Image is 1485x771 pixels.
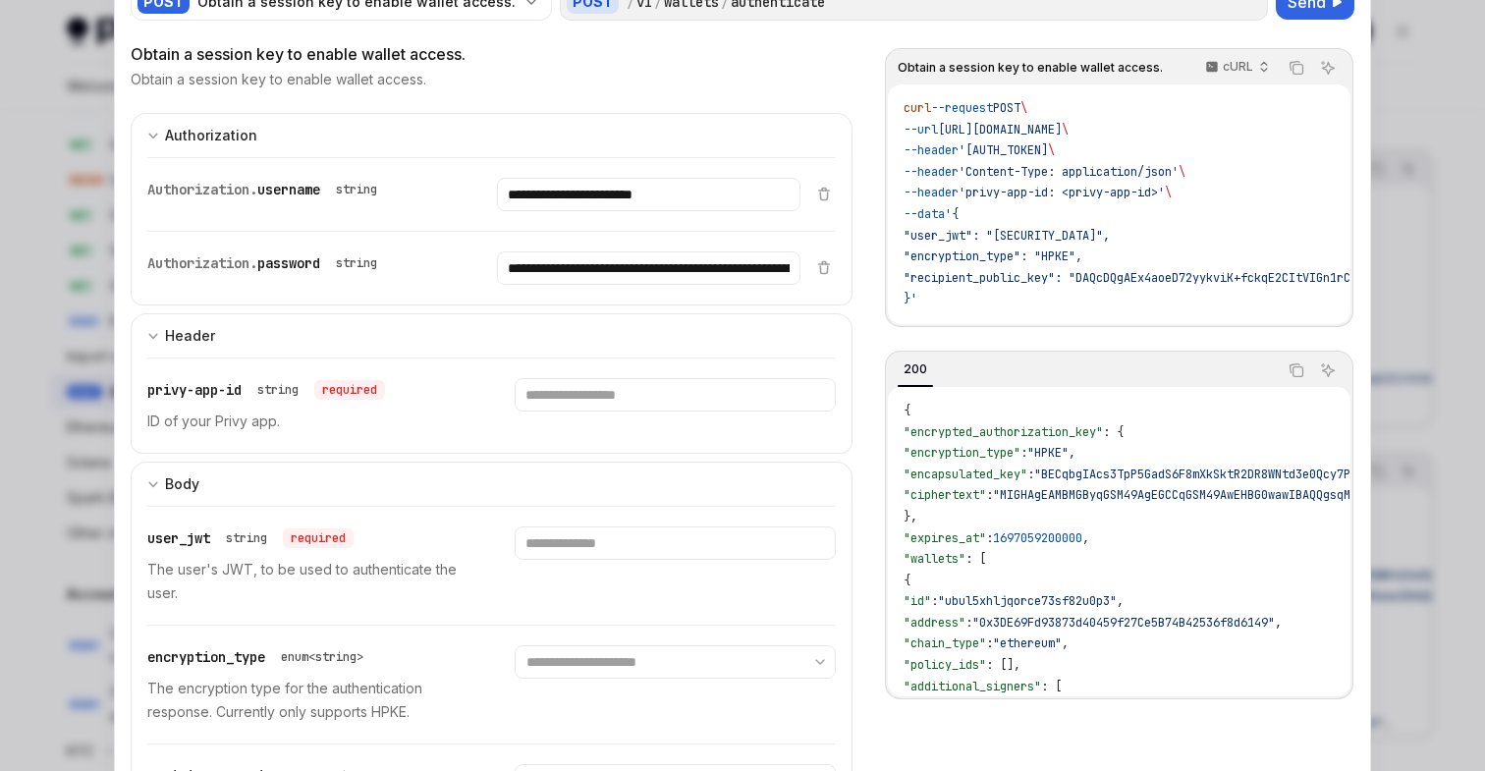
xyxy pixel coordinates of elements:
button: Copy the contents from the code block [1284,55,1309,81]
span: privy-app-id [147,381,242,399]
select: Select encryption_type [515,645,835,679]
span: : [], [986,657,1020,673]
span: "additional_signers" [904,679,1041,694]
span: POST [993,100,1020,116]
span: "address" [904,615,965,631]
span: "encryption_type": "HPKE", [904,248,1082,264]
div: user_jwt [147,526,354,550]
span: : [986,530,993,546]
span: --header [904,164,959,180]
button: Copy the contents from the code block [1284,358,1309,383]
span: "expires_at" [904,530,986,546]
input: Enter username [497,178,799,211]
span: { [904,403,910,418]
button: Delete item [812,186,836,201]
span: curl [904,100,931,116]
div: Header [165,324,215,348]
span: "chain_type" [904,635,986,651]
span: "wallets" [904,551,965,567]
span: : [1020,445,1027,461]
div: Authorization.password [147,251,385,275]
span: [URL][DOMAIN_NAME] [938,122,1062,138]
span: "encrypted_authorization_key" [904,424,1103,440]
span: Authorization. [147,254,257,272]
div: encryption_type [147,645,371,669]
p: The user's JWT, to be used to authenticate the user. [147,558,467,605]
span: --url [904,122,938,138]
span: "HPKE" [1027,445,1069,461]
span: --header [904,142,959,158]
span: \ [1165,185,1172,200]
button: Expand input section [131,313,852,358]
div: Authorization [165,124,257,147]
p: The encryption type for the authentication response. Currently only supports HPKE. [147,677,467,724]
span: : [1027,467,1034,482]
button: Expand input section [131,462,852,506]
span: , [1117,593,1124,609]
span: "ethereum" [993,635,1062,651]
span: 1697059200000 [993,530,1082,546]
span: "ciphertext" [904,487,986,503]
span: \ [1048,142,1055,158]
input: Enter user_jwt [515,526,835,560]
button: Expand input section [131,113,852,157]
button: Ask AI [1315,358,1341,383]
span: --header [904,185,959,200]
span: --data [904,206,945,222]
p: cURL [1223,59,1253,75]
span: \ [1179,164,1185,180]
span: --request [931,100,993,116]
input: Enter privy-app-id [515,378,835,412]
span: : [986,635,993,651]
div: 200 [898,358,933,381]
span: : { [1103,424,1124,440]
span: }, [904,509,917,524]
button: cURL [1194,51,1278,84]
span: "ubul5xhljqorce73sf82u0p3" [938,593,1117,609]
p: ID of your Privy app. [147,410,467,433]
span: '[AUTH_TOKEN] [959,142,1048,158]
span: : [965,615,972,631]
span: , [1082,530,1089,546]
span: encryption_type [147,648,265,666]
span: , [1062,635,1069,651]
span: "0x3DE69Fd93873d40459f27Ce5B74B42536f8d6149" [972,615,1275,631]
span: password [257,254,320,272]
span: : [931,593,938,609]
button: Delete item [812,259,836,275]
div: required [314,380,385,400]
span: Authorization. [147,181,257,198]
span: username [257,181,320,198]
span: , [1069,445,1075,461]
div: privy-app-id [147,378,385,402]
span: "user_jwt": "[SECURITY_DATA]", [904,228,1110,244]
div: Body [165,472,199,496]
span: user_jwt [147,529,210,547]
span: { [904,573,910,588]
span: : [986,487,993,503]
span: : [ [1041,679,1062,694]
span: }' [904,291,917,306]
span: 'privy-app-id: <privy-app-id>' [959,185,1165,200]
div: Authorization.username [147,178,385,201]
span: "encapsulated_key" [904,467,1027,482]
span: "id" [904,593,931,609]
span: \ [1062,122,1069,138]
div: required [283,528,354,548]
p: Obtain a session key to enable wallet access. [131,70,426,89]
span: "encryption_type" [904,445,1020,461]
span: '{ [945,206,959,222]
span: "policy_ids" [904,657,986,673]
span: : [ [965,551,986,567]
span: , [1275,615,1282,631]
span: 'Content-Type: application/json' [959,164,1179,180]
input: Enter password [497,251,799,285]
span: \ [1020,100,1027,116]
span: Obtain a session key to enable wallet access. [898,60,1163,76]
div: Obtain a session key to enable wallet access. [131,42,852,66]
button: Ask AI [1315,55,1341,81]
